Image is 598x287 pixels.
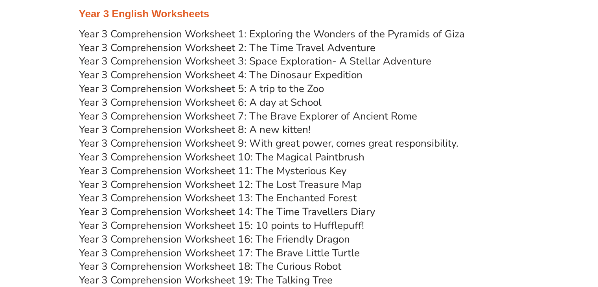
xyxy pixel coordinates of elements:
[79,7,519,21] h3: Year 3 English Worksheets
[79,54,431,68] a: Year 3 Comprehension Worksheet 3: Space Exploration- A Stellar Adventure
[79,41,375,55] a: Year 3 Comprehension Worksheet 2: The Time Travel Adventure
[79,123,311,136] a: Year 3 Comprehension Worksheet 8: A new kitten!
[79,205,375,219] a: Year 3 Comprehension Worksheet 14: The Time Travellers Diary
[79,178,362,191] a: Year 3 Comprehension Worksheet 12: The Lost Treasure Map
[79,259,341,273] a: Year 3 Comprehension Worksheet 18: The Curious Robot
[79,82,324,96] a: Year 3 Comprehension Worksheet 5: A trip to the Zoo
[467,199,598,287] iframe: Chat Widget
[79,191,357,205] a: Year 3 Comprehension Worksheet 13: The Enchanted Forest
[79,273,333,287] a: Year 3 Comprehension Worksheet 19: The Talking Tree
[79,109,417,123] a: Year 3 Comprehension Worksheet 7: The Brave Explorer of Ancient Rome
[79,136,458,150] a: Year 3 Comprehension Worksheet 9: With great power, comes great responsibility.
[79,27,465,41] a: Year 3 Comprehension Worksheet 1: Exploring the Wonders of the Pyramids of Giza
[79,219,364,232] a: Year 3 Comprehension Worksheet 15: 10 points to Hufflepuff!
[79,96,322,109] a: Year 3 Comprehension Worksheet 6: A day at School
[79,232,350,246] a: Year 3 Comprehension Worksheet 16: The Friendly Dragon
[79,246,360,260] a: Year 3 Comprehension Worksheet 17: The Brave Little Turtle
[79,68,362,82] a: Year 3 Comprehension Worksheet 4: The Dinosaur Expedition
[79,150,364,164] a: Year 3 Comprehension Worksheet 10: The Magical Paintbrush
[79,164,346,178] a: Year 3 Comprehension Worksheet 11: The Mysterious Key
